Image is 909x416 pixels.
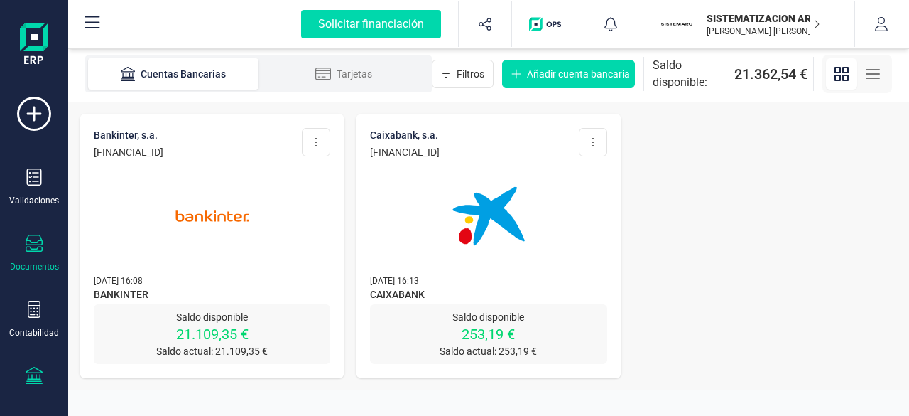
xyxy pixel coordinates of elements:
div: Cuentas Bancarias [116,67,230,81]
p: 253,19 € [370,324,606,344]
span: Saldo disponible: [653,57,729,91]
button: Solicitar financiación [284,1,458,47]
img: SI [661,9,692,40]
p: 21.109,35 € [94,324,330,344]
div: Documentos [10,261,59,272]
p: CAIXABANK, S.A. [370,128,440,142]
span: Filtros [457,67,484,81]
span: [DATE] 16:13 [370,276,419,286]
p: [FINANCIAL_ID] [370,145,440,159]
p: Saldo disponible [370,310,606,324]
img: Logo de OPS [529,17,567,31]
p: Saldo disponible [94,310,330,324]
p: [PERSON_NAME] [PERSON_NAME] [707,26,820,37]
button: Logo de OPS [521,1,575,47]
button: Filtros [432,60,494,88]
p: Saldo actual: 253,19 € [370,344,606,358]
button: Añadir cuenta bancaria [502,60,635,88]
div: Contabilidad [9,327,59,338]
span: [DATE] 16:08 [94,276,143,286]
button: SISISTEMATIZACION ARQUITECTONICA EN REFORMAS SL[PERSON_NAME] [PERSON_NAME] [655,1,837,47]
span: Añadir cuenta bancaria [527,67,630,81]
img: Logo Finanedi [20,23,48,68]
span: 21.362,54 € [734,64,807,84]
p: [FINANCIAL_ID] [94,145,163,159]
span: BANKINTER [94,287,330,304]
p: Saldo actual: 21.109,35 € [94,344,330,358]
p: SISTEMATIZACION ARQUITECTONICA EN REFORMAS SL [707,11,820,26]
div: Validaciones [9,195,59,206]
div: Tarjetas [287,67,401,81]
p: BANKINTER, S.A. [94,128,163,142]
span: CAIXABANK [370,287,606,304]
div: Solicitar financiación [301,10,441,38]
